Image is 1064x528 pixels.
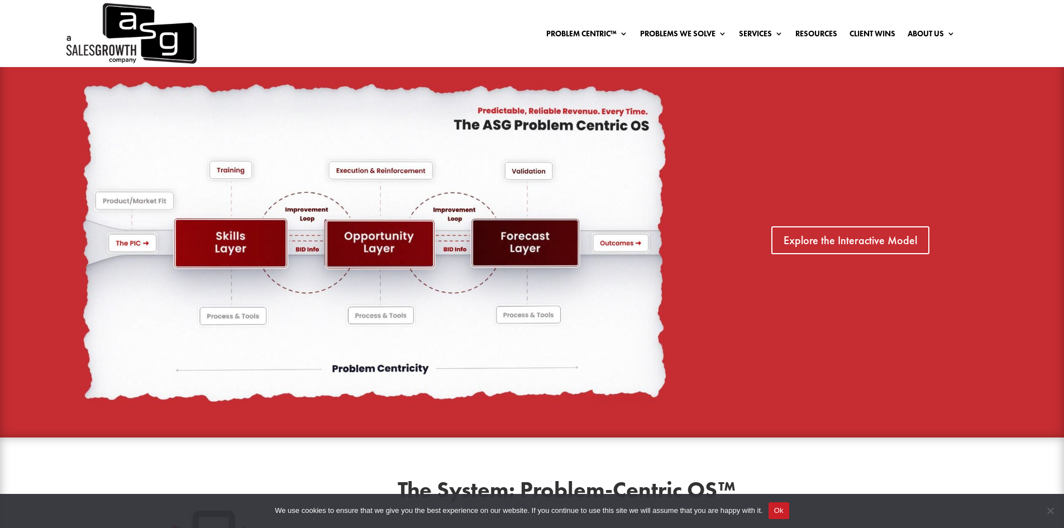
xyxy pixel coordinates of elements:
[795,30,837,42] a: Resources
[850,30,895,42] a: Client Wins
[769,502,789,519] button: Ok
[398,479,984,507] h2: The System: Problem-Centric OS™
[275,505,762,516] span: We use cookies to ensure that we give you the best experience on our website. If you continue to ...
[771,226,929,254] a: Explore the Interactive Model
[640,30,727,42] a: Problems We Solve
[739,30,783,42] a: Services
[546,30,628,42] a: Problem Centric™
[1044,505,1056,516] span: No
[80,75,666,406] img: OS Background
[908,30,955,42] a: About Us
